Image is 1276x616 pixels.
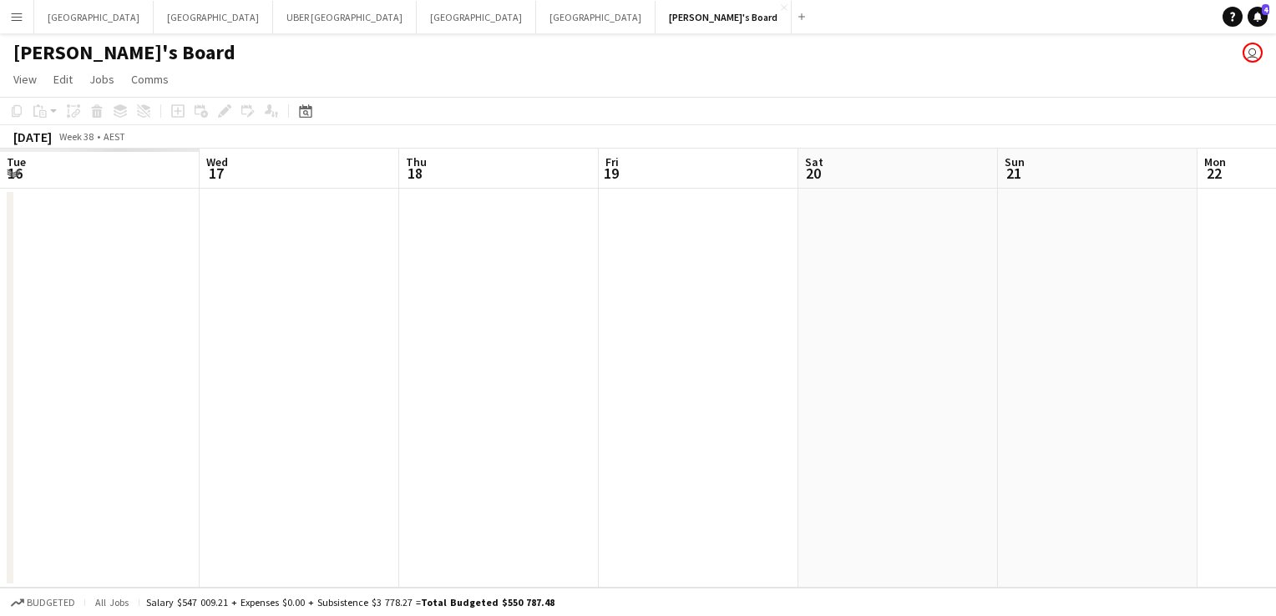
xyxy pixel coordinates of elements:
span: View [13,72,37,87]
a: Comms [124,68,175,90]
span: Budgeted [27,597,75,608]
span: All jobs [92,596,132,608]
span: 16 [4,164,26,183]
span: 17 [204,164,228,183]
button: Budgeted [8,593,78,612]
button: [GEOGRAPHIC_DATA] [417,1,536,33]
div: [DATE] [13,129,52,145]
div: Salary $547 009.21 + Expenses $0.00 + Subsistence $3 778.27 = [146,596,554,608]
span: Tue [7,154,26,169]
h1: [PERSON_NAME]'s Board [13,40,235,65]
span: 18 [403,164,427,183]
span: Sat [805,154,823,169]
span: Total Budgeted $550 787.48 [421,596,554,608]
div: AEST [104,130,125,143]
span: Mon [1204,154,1226,169]
span: Wed [206,154,228,169]
span: Comms [131,72,169,87]
span: Week 38 [55,130,97,143]
a: 4 [1248,7,1268,27]
span: 19 [603,164,619,183]
span: Sun [1005,154,1025,169]
span: 21 [1002,164,1025,183]
span: 22 [1202,164,1226,183]
a: Edit [47,68,79,90]
button: [PERSON_NAME]'s Board [656,1,792,33]
app-user-avatar: Tennille Moore [1243,43,1263,63]
a: View [7,68,43,90]
button: [GEOGRAPHIC_DATA] [154,1,273,33]
span: Jobs [89,72,114,87]
span: Fri [605,154,619,169]
span: Edit [53,72,73,87]
button: [GEOGRAPHIC_DATA] [536,1,656,33]
button: [GEOGRAPHIC_DATA] [34,1,154,33]
span: 4 [1262,4,1269,15]
a: Jobs [83,68,121,90]
button: UBER [GEOGRAPHIC_DATA] [273,1,417,33]
span: Thu [406,154,427,169]
span: 20 [803,164,823,183]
